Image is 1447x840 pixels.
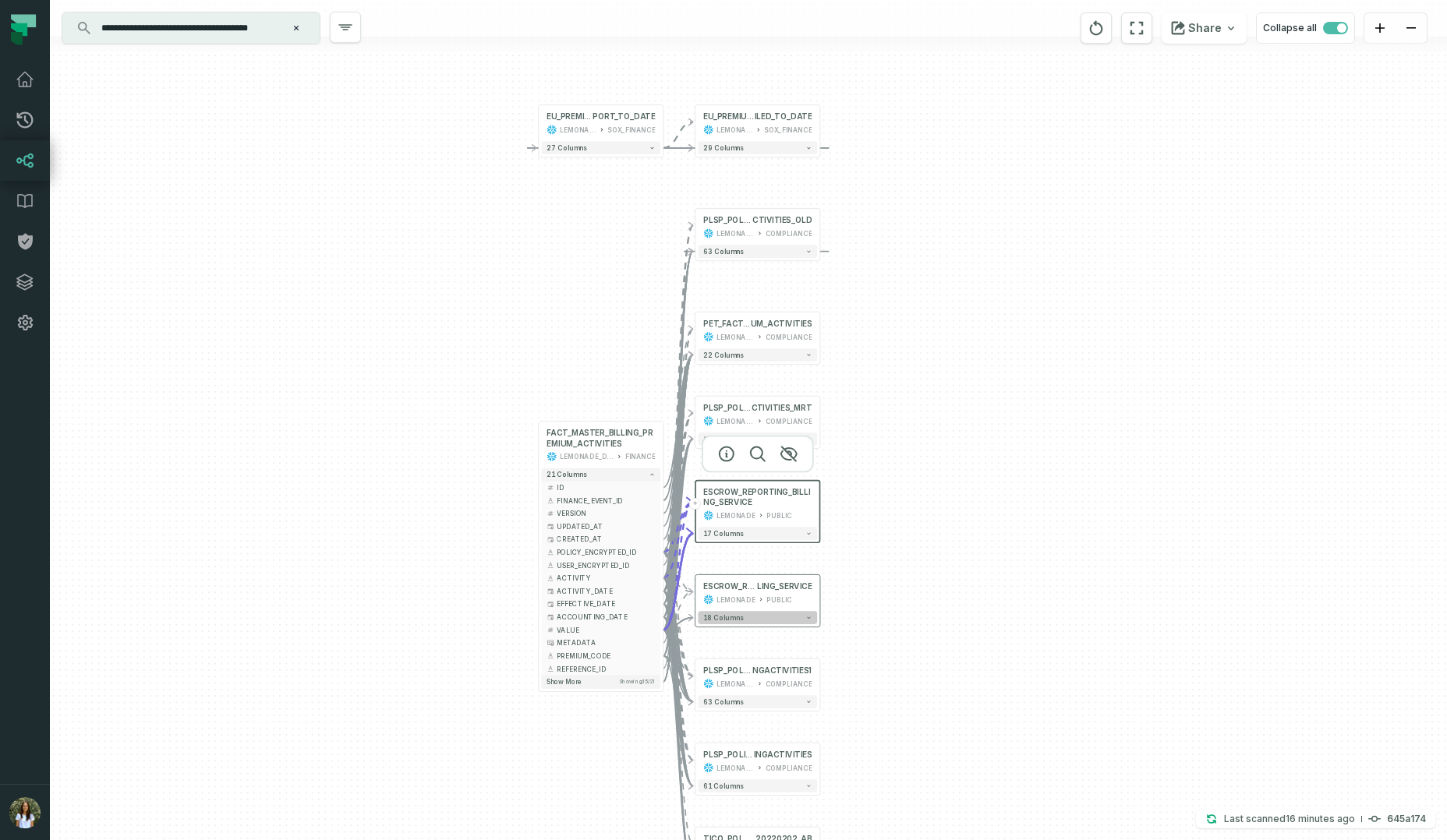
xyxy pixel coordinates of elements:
span: 63 columns [703,435,744,443]
span: 22 columns [703,351,744,359]
g: Edge from dc7f9bfb697ae21325a952ffa919f405 to c205a68a84d1c5e7121035c3c42fed3e [663,617,693,786]
span: CREATED_AT [557,535,655,544]
div: PUBLIC [766,595,791,605]
div: EU_PREMIUM_REPORT_DETAILED_TO_DATE [703,111,812,122]
div: LEMONADE [716,332,754,342]
span: PLSP_POLICY_BILL [703,750,754,760]
div: LEMONADE_DWH [560,451,614,461]
div: LEMONADE [716,679,754,689]
button: METADATA [542,637,661,650]
span: string [547,561,554,569]
span: 63 columns [703,248,744,256]
button: zoom in [1364,13,1396,44]
img: avatar of Noa Gordon [9,797,41,828]
div: LEMONADE [716,125,752,135]
span: METADATA [557,638,655,648]
span: 17 columns [703,530,743,538]
div: PUBLIC [766,510,791,521]
span: VERSION [557,509,655,518]
span: NGACTIVITIES1 [752,665,812,676]
span: 18 columns [703,614,743,622]
span: POLICY_ENCRYPTED_ID [557,548,655,557]
span: timestamp [547,600,554,608]
button: Share [1162,12,1247,44]
button: Show moreShowing15/21 [542,675,661,688]
span: timestamp [547,535,554,543]
span: USER_ENCRYPTED_ID [557,560,655,570]
g: Edge from dc7f9bfb697ae21325a952ffa919f405 to d45c58266ac9138461c0fa795b5bd2c3 [663,578,693,676]
span: INGACTIVITIES [754,750,812,760]
span: string [547,574,554,582]
span: string [547,665,554,672]
span: ACTIVITY [557,574,655,583]
button: FINANCE_EVENT_ID [542,494,661,507]
button: ID [542,481,661,494]
button: ACTIVITY_DATE [542,584,661,598]
span: PREMIUM_CODE [557,651,655,660]
button: UPDATED_AT [542,520,661,533]
button: REFERENCE_ID [542,662,661,676]
span: decimal [547,510,554,517]
span: type unknown [547,639,554,647]
span: PLSP_POLICY_BILLINGA [703,215,752,225]
div: PET_FACT_MASTER_BILLING_PREMIUM_ACTIVITIES [703,319,812,329]
button: zoom out [1396,13,1427,44]
div: LEMONADE [716,595,755,605]
span: CTIVITIES_MRT [752,403,812,413]
div: COMPLIANCE [766,763,812,773]
span: VALUE [557,625,655,634]
div: EU_PREMIUM_REPORT_TO_DATE [547,111,655,122]
span: Show more [547,678,582,686]
span: timestamp [547,588,554,595]
button: Last scanned[DATE] 12:31:15 PM645a174 [1196,810,1435,828]
span: ILED_TO_DATE [755,111,812,122]
button: POLICY_ENCRYPTED_ID [542,545,661,559]
span: float [547,626,554,634]
div: COMPLIANCE [766,416,812,426]
div: PLSP_POLICY_BILLINGACTIVITIES [703,750,812,760]
button: CREATED_AT [542,533,661,546]
g: Edge from dc7f9bfb697ae21325a952ffa919f405 to 791e9b1de024a47e613bc36b9917172f [663,534,693,630]
g: Edge from dc7f9bfb697ae21325a952ffa919f405 to 2e30e64b221c3e415beddaa71babd9e7 [663,591,693,630]
span: ACCOUNTING_DATE [557,612,655,622]
span: PORT_TO_DATE [593,111,656,122]
button: VALUE [542,623,661,637]
span: FACT_MASTER_BILLING_PREMIUM_ACTIVITIES [547,428,655,449]
g: Edge from dc7f9bfb697ae21325a952ffa919f405 to c205a68a84d1c5e7121035c3c42fed3e [663,591,693,761]
h4: 645a174 [1387,814,1426,824]
span: string [547,496,554,504]
div: COMPLIANCE [766,679,812,689]
span: ACTIVITY_DATE [557,586,655,595]
button: Clear search query [288,20,304,36]
div: PLSP_POLICY_BILLINGACTIVITIES_MRT [703,403,812,413]
relative-time: Sep 10, 2025, 12:31 PM GMT+3 [1286,813,1355,824]
div: COMPLIANCE [766,228,812,238]
span: timestamp [547,613,554,621]
div: SOX_FINANCE [764,125,812,135]
span: PLSP_POLICY_BILLI [703,665,752,676]
div: LEMONADE [716,763,754,773]
span: EU_PREMIUM_RE [547,111,593,122]
button: ACCOUNTING_DATE [542,610,661,623]
g: Edge from dc7f9bfb697ae21325a952ffa919f405 to d45c58266ac9138461c0fa795b5bd2c3 [663,604,693,701]
span: UM_ACTIVITIES [751,319,812,329]
span: ESCROW_REPORTING_MISPAYMENTS_BIL [703,581,757,591]
button: ACTIVITY [542,572,661,585]
span: 29 columns [703,144,744,152]
p: Last scanned [1224,811,1355,827]
button: + [689,498,701,510]
div: LEMONADE [716,228,754,238]
button: USER_ENCRYPTED_ID [542,559,661,572]
g: Edge from 4c07b8e77987374436c4b0048c929c58 to a58320cabc9813e311bb69d9065b54b5 [663,122,693,148]
span: EFFECTIVE_DATE [557,599,655,609]
span: PLSP_POLICY_BILLINGA [703,403,751,413]
span: UPDATED_AT [557,521,655,531]
span: PET_FACT_MASTER_BILLING_PREMI [703,319,751,329]
div: PLSP_POLICY_BILLINGACTIVITIES_OLD [703,215,812,225]
span: ID [557,482,655,492]
span: 21 columns [547,471,586,478]
span: 63 columns [703,698,744,706]
span: string [547,549,554,556]
div: SOX_FINANCE [607,125,655,135]
span: string [547,652,554,660]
